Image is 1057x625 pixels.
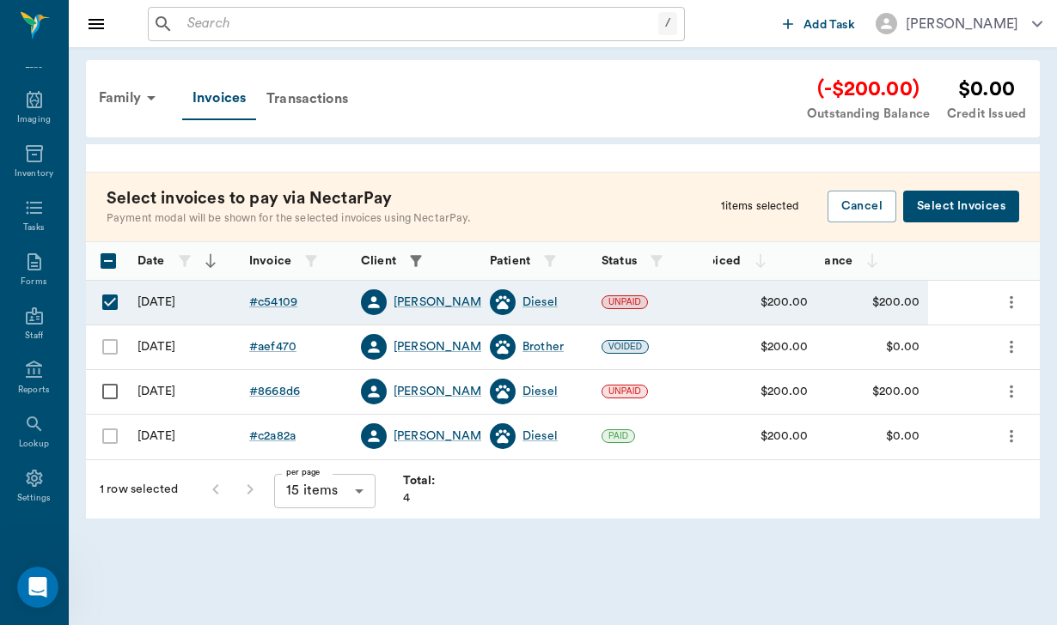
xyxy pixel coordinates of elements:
a: [PERSON_NAME] [394,428,492,445]
strong: Client [361,255,396,267]
div: 08/28/25 [137,294,175,311]
a: #8668d6 [249,383,300,400]
div: $200.00 [761,294,808,311]
button: Add Task [776,8,862,39]
button: more [998,422,1025,451]
div: 4 [403,472,436,507]
strong: Patient [490,255,530,267]
a: Invoices [182,77,256,120]
a: Transactions [256,78,358,119]
div: $0.00 [947,74,1026,105]
strong: Total: [403,475,436,487]
p: Payment modal will be shown for the selected invoices using NectarPay. [107,210,519,227]
div: $200.00 [761,338,808,355]
div: Staff [25,330,43,343]
div: Inventory [15,167,53,180]
div: [PERSON_NAME] [906,14,1018,34]
span: UNPAID [602,385,647,397]
a: Diesel [522,428,558,445]
div: / [658,12,677,35]
div: $200.00 [872,383,920,400]
strong: Date [137,255,165,267]
span: UNPAID [602,296,647,308]
div: Outstanding Balance [807,105,930,124]
span: VOIDED [602,341,648,353]
div: # c54109 [249,294,297,311]
div: # aef470 [249,338,296,355]
div: Reports [18,384,50,397]
a: #aef470 [249,338,296,355]
button: more [998,288,1025,317]
strong: Status [602,255,637,267]
a: [PERSON_NAME] [394,383,492,400]
button: more [998,377,1025,406]
div: $0.00 [886,338,920,355]
div: 15 items [274,474,376,508]
iframe: Intercom live chat [17,567,58,608]
strong: Balance [806,255,852,267]
button: [PERSON_NAME] [862,8,1056,39]
a: #c54109 [249,294,297,311]
div: $0.00 [886,428,920,445]
strong: Invoice [249,255,291,267]
div: 10/30/23 [137,428,175,445]
input: Search [180,12,658,36]
div: 04/16/24 [137,383,175,400]
div: # c2a82a [249,428,296,445]
div: Family [89,77,172,118]
a: Diesel [522,383,558,400]
button: Cancel [828,191,896,222]
a: [PERSON_NAME] [394,294,492,311]
div: 04/28/25 [137,338,175,355]
button: more [998,332,1025,361]
div: Imaging [17,113,51,126]
div: $200.00 [761,383,808,400]
a: #c2a82a [249,428,296,445]
span: PAID [602,430,634,442]
div: Lookup [19,438,49,451]
a: Brother [522,338,564,355]
strong: Invoiced [691,255,741,267]
button: Select Invoices [903,191,1019,222]
a: Diesel [522,294,558,311]
p: Select invoices to pay via NectarPay [107,186,721,211]
div: $200.00 [872,294,920,311]
p: 1 items selected [721,198,800,215]
div: Forms [21,276,46,288]
label: per page [286,466,321,478]
div: # 8668d6 [249,383,300,400]
div: $200.00 [761,428,808,445]
a: [PERSON_NAME] [394,338,492,355]
div: Tasks [23,221,45,234]
div: (-$200.00) [807,74,930,105]
div: Settings [17,492,52,505]
button: Close drawer [79,7,113,41]
div: Credit Issued [947,105,1026,124]
div: 1 row selected [100,481,178,498]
